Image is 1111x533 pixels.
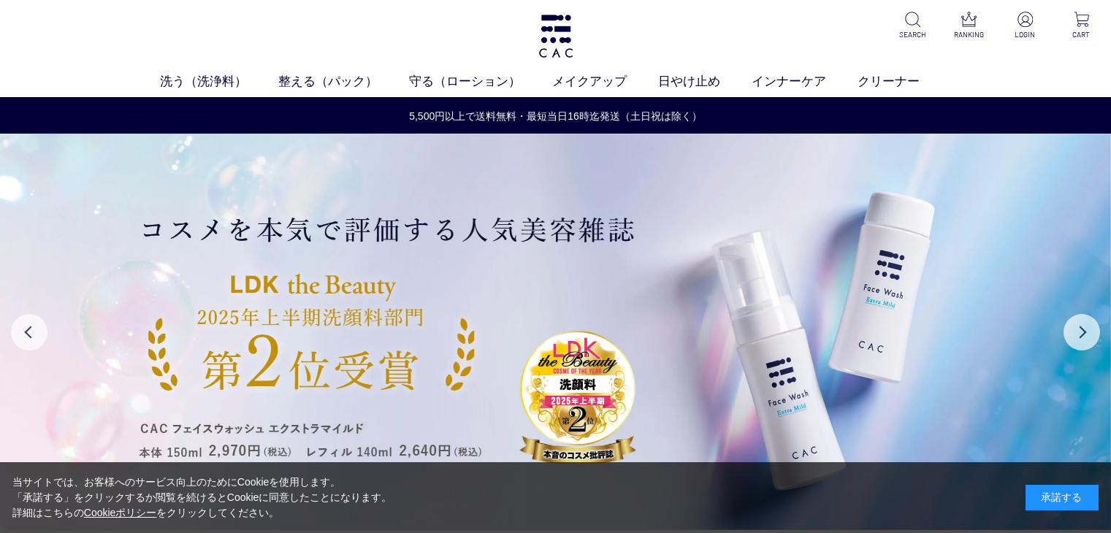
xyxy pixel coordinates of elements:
a: 洗う（洗浄料） [160,72,278,91]
a: 日やけ止め [658,72,752,91]
div: 承諾する [1026,485,1099,510]
a: SEARCH [895,12,931,40]
a: LOGIN [1007,12,1043,40]
p: LOGIN [1007,29,1043,40]
a: インナーケア [752,72,858,91]
div: 当サイトでは、お客様へのサービス向上のためにCookieを使用します。 「承諾する」をクリックするか閲覧を続けるとCookieに同意したことになります。 詳細はこちらの をクリックしてください。 [12,475,392,521]
p: CART [1064,29,1099,40]
a: 5,500円以上で送料無料・最短当日16時迄発送（土日祝は除く） [1,109,1110,124]
a: メイクアップ [552,72,658,91]
button: Next [1064,314,1100,350]
a: Cookieポリシー [84,507,157,518]
a: クリーナー [858,72,951,91]
p: SEARCH [895,29,931,40]
p: RANKING [951,29,987,40]
img: logo [537,15,575,58]
a: CART [1064,12,1099,40]
a: 整える（パック） [278,72,409,91]
a: 守る（ローション） [409,72,552,91]
button: Previous [11,314,47,350]
a: RANKING [951,12,987,40]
